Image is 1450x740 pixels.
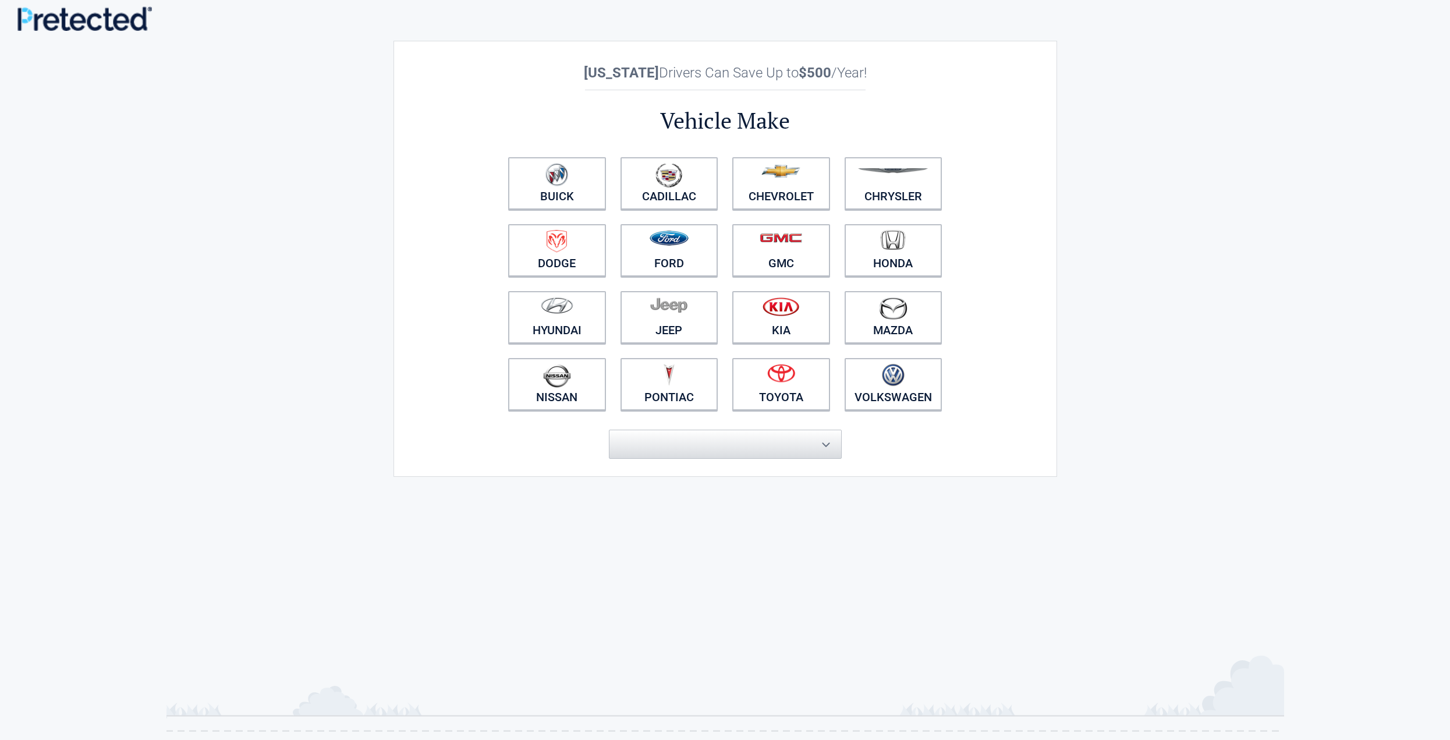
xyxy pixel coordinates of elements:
a: Jeep [621,291,718,344]
a: Honda [845,224,942,277]
img: nissan [543,364,571,388]
img: honda [881,230,905,250]
img: cadillac [655,163,682,187]
img: mazda [878,297,907,320]
a: Dodge [508,224,606,277]
img: chrysler [857,168,928,174]
img: kia [763,297,799,316]
img: dodge [547,230,567,253]
a: Nissan [508,358,606,410]
img: volkswagen [882,364,905,387]
h2: Vehicle Make [501,106,949,136]
a: Buick [508,157,606,210]
img: jeep [650,297,687,313]
img: buick [545,163,568,186]
img: toyota [767,364,795,383]
b: $500 [799,65,831,81]
a: Mazda [845,291,942,344]
a: Chevrolet [732,157,830,210]
img: ford [650,231,689,246]
img: gmc [760,233,802,243]
img: hyundai [541,297,573,314]
b: [US_STATE] [584,65,659,81]
a: Volkswagen [845,358,942,410]
a: GMC [732,224,830,277]
a: Pontiac [621,358,718,410]
img: Main Logo [17,6,152,31]
a: Toyota [732,358,830,410]
a: Ford [621,224,718,277]
img: chevrolet [761,165,800,178]
a: Hyundai [508,291,606,344]
a: Kia [732,291,830,344]
h2: Drivers Can Save Up to /Year [501,65,949,81]
a: Chrysler [845,157,942,210]
a: Cadillac [621,157,718,210]
img: pontiac [663,364,675,386]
